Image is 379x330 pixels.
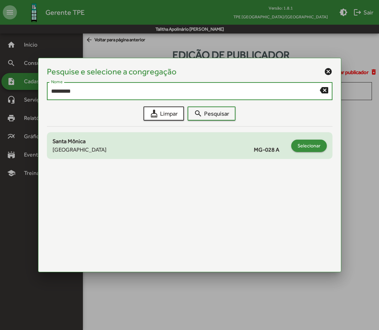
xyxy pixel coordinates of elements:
span: Selecionar [298,139,320,152]
mat-icon: search [194,109,202,118]
mat-icon: cancel [324,67,332,76]
h4: Pesquise e selecione a congregação [47,67,177,77]
mat-icon: backspace [320,86,328,94]
button: Pesquisar [188,106,236,121]
mat-icon: cleaning_services [150,109,158,118]
span: Limpar [150,107,178,120]
span: Pesquisar [194,107,229,120]
span: MG-028 A [254,146,288,154]
button: Limpar [143,106,184,121]
span: Santa Mônica [53,138,86,145]
span: [GEOGRAPHIC_DATA] [53,146,106,154]
button: Selecionar [291,140,327,152]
